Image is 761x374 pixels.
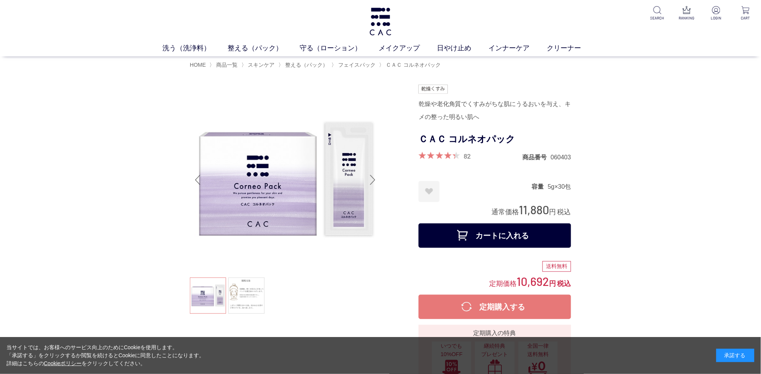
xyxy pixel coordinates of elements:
[490,279,517,287] span: 定期価格
[419,131,571,148] h1: ＣＡＣ コルネオパック
[419,181,440,202] a: お気に入りに登録する
[285,62,328,68] span: 整える（パック）
[331,61,377,69] li: 〉
[247,62,275,68] a: スキンケア
[44,360,82,366] a: Cookieポリシー
[716,349,755,362] div: 承諾する
[489,43,547,53] a: インナーケア
[368,8,393,35] img: logo
[648,6,667,21] a: SEARCH
[163,43,228,53] a: 洗う（洗浄料）
[419,223,571,248] button: カートに入れる
[557,280,571,287] span: 税込
[548,183,571,191] dd: 5g×30包
[209,61,239,69] li: 〉
[557,208,571,216] span: 税込
[228,43,300,53] a: 整える（パック）
[492,208,519,216] span: 通常価格
[190,165,205,195] div: Previous slide
[338,62,376,68] span: フェイスパック
[284,62,328,68] a: 整える（パック）
[422,329,568,338] div: 定期購入の特典
[419,295,571,319] button: 定期購入する
[464,152,471,160] a: 82
[648,15,667,21] p: SEARCH
[248,62,275,68] span: スキンケア
[241,61,277,69] li: 〉
[278,61,330,69] li: 〉
[678,6,696,21] a: RANKING
[437,43,489,53] a: 日やけ止め
[678,15,696,21] p: RANKING
[190,85,380,275] img: ＣＡＣ コルネオパック
[386,62,441,68] span: ＣＡＣ コルネオパック
[551,153,571,161] dd: 060403
[549,280,556,287] span: 円
[707,15,726,21] p: LOGIN
[385,62,441,68] a: ＣＡＣ コルネオパック
[6,344,205,368] div: 当サイトでは、お客様へのサービス向上のためにCookieを使用します。 「承諾する」をクリックするか閲覧を続けるとCookieに同意したことになります。 詳細はこちらの をクリックしてください。
[547,43,599,53] a: クリーナー
[419,85,448,94] img: 乾燥くすみ
[300,43,379,53] a: 守る（ローション）
[549,208,556,216] span: 円
[419,98,571,124] div: 乾燥や老化角質でくすみがちな肌にうるおいを与え、キメの整った明るい肌へ
[517,274,549,288] span: 10,692
[736,15,755,21] p: CART
[365,165,380,195] div: Next slide
[215,62,238,68] a: 商品一覧
[190,62,206,68] a: HOME
[379,61,443,69] li: 〉
[543,261,571,272] div: 送料無料
[519,202,549,217] span: 11,880
[707,6,726,21] a: LOGIN
[736,6,755,21] a: CART
[523,153,551,161] dt: 商品番号
[532,183,548,191] dt: 容量
[379,43,437,53] a: メイクアップ
[216,62,238,68] span: 商品一覧
[337,62,376,68] a: フェイスパック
